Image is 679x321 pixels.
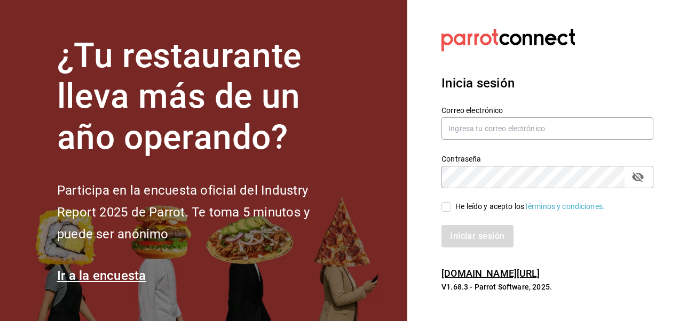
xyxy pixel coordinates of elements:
[629,168,647,186] button: passwordField
[57,180,345,245] h2: Participa en la encuesta oficial del Industry Report 2025 de Parrot. Te toma 5 minutos y puede se...
[441,106,653,114] label: Correo electrónico
[57,36,345,158] h1: ¿Tu restaurante lleva más de un año operando?
[441,74,653,93] h3: Inicia sesión
[455,201,605,212] div: He leído y acepto los
[57,268,146,283] a: Ir a la encuesta
[441,268,540,279] a: [DOMAIN_NAME][URL]
[441,117,653,140] input: Ingresa tu correo electrónico
[524,202,605,211] a: Términos y condiciones.
[441,282,653,292] p: V1.68.3 - Parrot Software, 2025.
[441,155,653,162] label: Contraseña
